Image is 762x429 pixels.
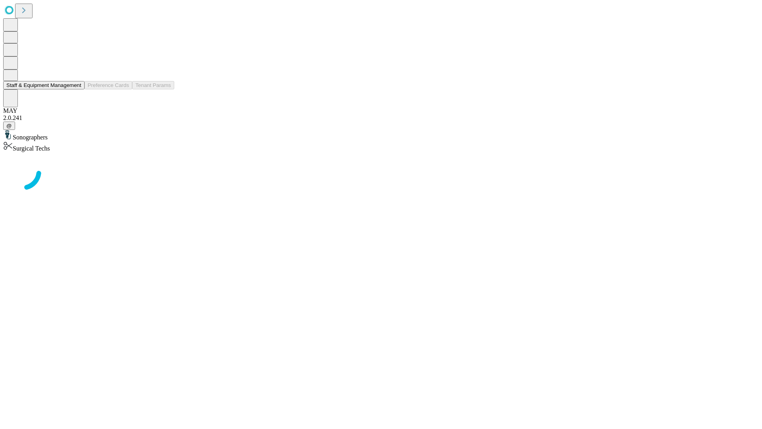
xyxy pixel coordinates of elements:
[6,123,12,129] span: @
[3,122,15,130] button: @
[3,107,759,114] div: MAY
[3,141,759,152] div: Surgical Techs
[3,81,85,89] button: Staff & Equipment Management
[132,81,174,89] button: Tenant Params
[3,130,759,141] div: Sonographers
[85,81,132,89] button: Preference Cards
[3,114,759,122] div: 2.0.241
